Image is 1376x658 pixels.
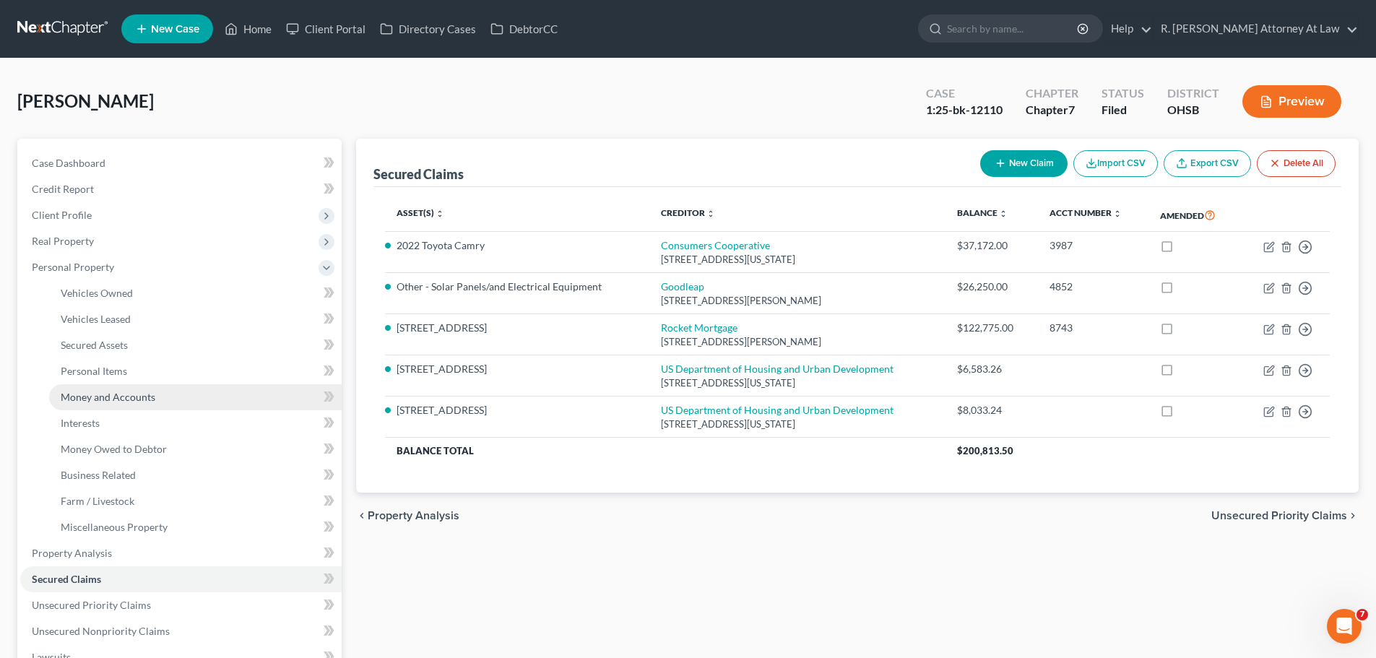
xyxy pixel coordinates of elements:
a: Home [217,16,279,42]
li: [STREET_ADDRESS] [397,403,638,417]
div: Chapter [1026,85,1078,102]
iframe: Intercom live chat [1327,609,1362,644]
div: OHSB [1167,102,1219,118]
div: [STREET_ADDRESS][US_STATE] [661,417,934,431]
span: Secured Assets [61,339,128,351]
span: Vehicles Leased [61,313,131,325]
div: [STREET_ADDRESS][US_STATE] [661,376,934,390]
div: [STREET_ADDRESS][PERSON_NAME] [661,335,934,349]
div: $8,033.24 [957,403,1026,417]
i: chevron_left [356,510,368,521]
li: Other - Solar Panels/and Electrical Equipment [397,280,638,294]
a: Unsecured Nonpriority Claims [20,618,342,644]
a: Balance unfold_more [957,207,1008,218]
span: Client Profile [32,209,92,221]
div: Case [926,85,1003,102]
a: Creditor unfold_more [661,207,715,218]
a: DebtorCC [483,16,565,42]
span: Unsecured Priority Claims [1211,510,1347,521]
div: 1:25-bk-12110 [926,102,1003,118]
a: Credit Report [20,176,342,202]
span: Property Analysis [32,547,112,559]
button: Import CSV [1073,150,1158,177]
a: R. [PERSON_NAME] Attorney At Law [1154,16,1358,42]
span: Case Dashboard [32,157,105,169]
a: Help [1104,16,1152,42]
div: Chapter [1026,102,1078,118]
button: Preview [1242,85,1341,118]
div: Filed [1102,102,1144,118]
a: Money and Accounts [49,384,342,410]
li: [STREET_ADDRESS] [397,362,638,376]
a: Consumers Cooperative [661,239,770,251]
span: 7 [1068,103,1075,116]
a: Goodleap [661,280,704,293]
li: [STREET_ADDRESS] [397,321,638,335]
button: Unsecured Priority Claims chevron_right [1211,510,1359,521]
span: Property Analysis [368,510,459,521]
li: 2022 Toyota Camry [397,238,638,253]
a: Money Owed to Debtor [49,436,342,462]
a: Case Dashboard [20,150,342,176]
a: Acct Number unfold_more [1050,207,1122,218]
i: unfold_more [436,209,444,218]
span: 7 [1356,609,1368,620]
a: Farm / Livestock [49,488,342,514]
span: [PERSON_NAME] [17,90,154,111]
a: Personal Items [49,358,342,384]
span: Money Owed to Debtor [61,443,167,455]
div: $122,775.00 [957,321,1026,335]
span: Farm / Livestock [61,495,134,507]
a: US Department of Housing and Urban Development [661,363,893,375]
div: Status [1102,85,1144,102]
div: 4852 [1050,280,1137,294]
a: Export CSV [1164,150,1251,177]
a: Interests [49,410,342,436]
i: unfold_more [1113,209,1122,218]
input: Search by name... [947,15,1079,42]
div: 8743 [1050,321,1137,335]
span: Personal Items [61,365,127,377]
span: Secured Claims [32,573,101,585]
a: Miscellaneous Property [49,514,342,540]
span: $200,813.50 [957,445,1013,456]
a: Property Analysis [20,540,342,566]
span: Personal Property [32,261,114,273]
button: chevron_left Property Analysis [356,510,459,521]
a: Secured Claims [20,566,342,592]
div: District [1167,85,1219,102]
div: $26,250.00 [957,280,1026,294]
div: $6,583.26 [957,362,1026,376]
i: unfold_more [706,209,715,218]
button: New Claim [980,150,1068,177]
span: Unsecured Nonpriority Claims [32,625,170,637]
i: chevron_right [1347,510,1359,521]
span: Unsecured Priority Claims [32,599,151,611]
span: Interests [61,417,100,429]
th: Amended [1148,199,1239,232]
div: $37,172.00 [957,238,1026,253]
div: Secured Claims [373,165,464,183]
span: Miscellaneous Property [61,521,168,533]
a: Business Related [49,462,342,488]
a: Vehicles Owned [49,280,342,306]
div: [STREET_ADDRESS][PERSON_NAME] [661,294,934,308]
span: Money and Accounts [61,391,155,403]
i: unfold_more [999,209,1008,218]
span: Real Property [32,235,94,247]
span: New Case [151,24,199,35]
a: Secured Assets [49,332,342,358]
a: Vehicles Leased [49,306,342,332]
a: Unsecured Priority Claims [20,592,342,618]
th: Balance Total [385,438,946,464]
a: Client Portal [279,16,373,42]
a: Directory Cases [373,16,483,42]
span: Business Related [61,469,136,481]
a: Rocket Mortgage [661,321,737,334]
button: Delete All [1257,150,1336,177]
div: [STREET_ADDRESS][US_STATE] [661,253,934,267]
div: 3987 [1050,238,1137,253]
a: US Department of Housing and Urban Development [661,404,893,416]
span: Credit Report [32,183,94,195]
a: Asset(s) unfold_more [397,207,444,218]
